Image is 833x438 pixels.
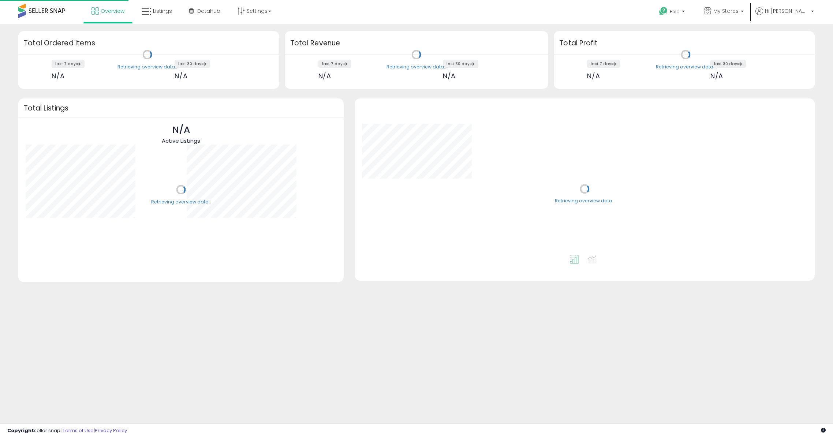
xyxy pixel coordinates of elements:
[670,8,680,15] span: Help
[151,199,211,205] div: Retrieving overview data..
[117,64,177,70] div: Retrieving overview data..
[101,7,124,15] span: Overview
[713,7,739,15] span: My Stores
[659,7,668,16] i: Get Help
[153,7,172,15] span: Listings
[197,7,220,15] span: DataHub
[386,64,446,70] div: Retrieving overview data..
[755,7,814,24] a: Hi [PERSON_NAME]
[656,64,716,70] div: Retrieving overview data..
[653,1,692,24] a: Help
[555,198,615,205] div: Retrieving overview data..
[765,7,809,15] span: Hi [PERSON_NAME]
